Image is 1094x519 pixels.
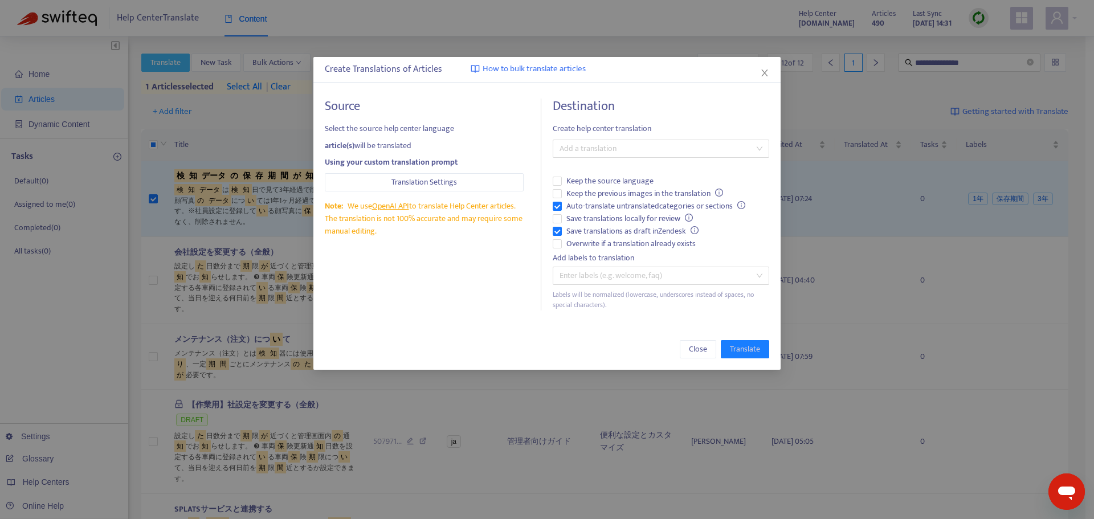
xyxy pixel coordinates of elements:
[1048,473,1085,510] iframe: メッセージングウィンドウを開くボタン
[562,225,703,238] span: Save translations as draft in Zendesk
[325,156,524,169] div: Using your custom translation prompt
[721,340,769,358] button: Translate
[737,201,745,209] span: info-circle
[325,99,524,114] h4: Source
[325,173,524,191] button: Translation Settings
[715,189,723,197] span: info-circle
[760,68,769,77] span: close
[562,175,658,187] span: Keep the source language
[391,176,457,189] span: Translation Settings
[325,139,354,152] strong: article(s)
[758,67,771,79] button: Close
[689,343,707,355] span: Close
[685,214,693,222] span: info-circle
[562,200,750,212] span: Auto-translate untranslated categories or sections
[553,122,769,135] span: Create help center translation
[553,99,769,114] h4: Destination
[372,199,409,212] a: OpenAI API
[553,289,769,311] div: Labels will be normalized (lowercase, underscores instead of spaces, no special characters).
[562,212,697,225] span: Save translations locally for review
[325,140,524,152] div: will be translated
[325,122,524,135] span: Select the source help center language
[680,340,716,358] button: Close
[562,238,700,250] span: Overwrite if a translation already exists
[691,226,699,234] span: info-circle
[325,199,343,212] span: Note:
[553,252,769,264] div: Add labels to translation
[471,64,480,73] img: image-link
[471,63,586,76] a: How to bulk translate articles
[562,187,728,200] span: Keep the previous images in the translation
[483,63,586,76] span: How to bulk translate articles
[325,63,769,76] div: Create Translations of Articles
[325,200,524,238] div: We use to translate Help Center articles. The translation is not 100% accurate and may require so...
